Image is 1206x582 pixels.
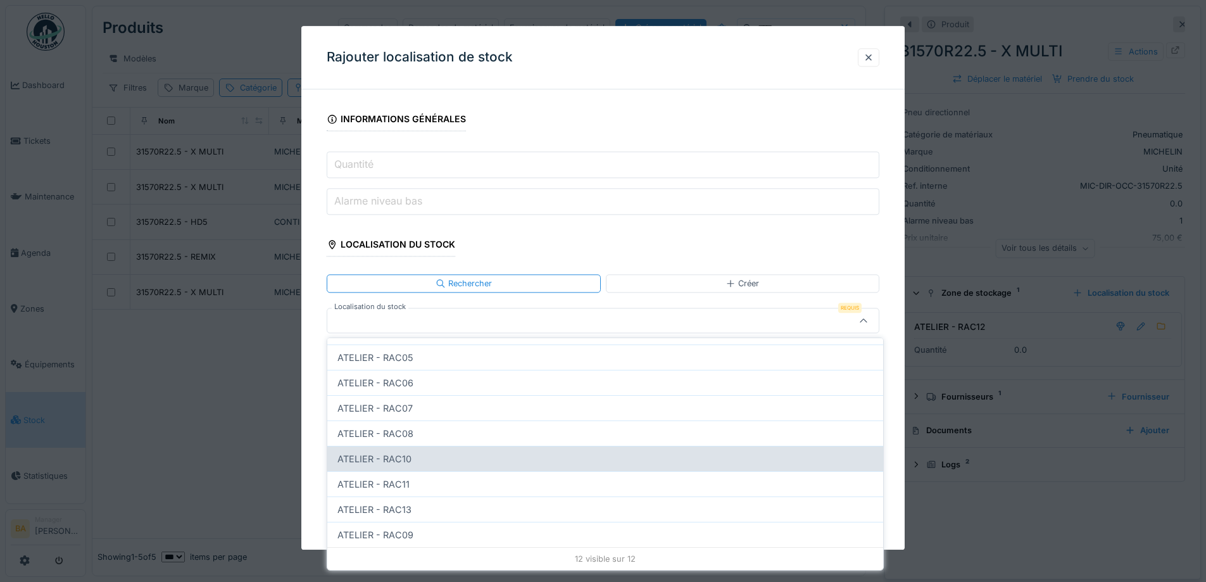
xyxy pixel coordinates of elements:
label: Quantité [332,157,376,172]
div: 12 visible sur 12 [327,547,883,570]
div: ATELIER - RAC05 [327,345,883,370]
div: ATELIER - RAC09 [327,522,883,547]
div: Rechercher [436,278,492,290]
label: Localisation du stock [332,302,408,313]
div: ATELIER - RAC07 [327,395,883,421]
div: ATELIER - RAC11 [327,471,883,497]
div: Informations générales [327,110,466,131]
div: ATELIER - RAC08 [327,421,883,446]
div: Requis [838,303,862,313]
h3: Rajouter localisation de stock [327,49,513,65]
div: Créer [725,278,759,290]
div: ATELIER - RAC13 [327,497,883,522]
div: ATELIER - RAC06 [327,370,883,395]
div: Localisation du stock [327,235,455,256]
div: ATELIER - RAC10 [327,446,883,471]
label: Alarme niveau bas [332,194,425,209]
